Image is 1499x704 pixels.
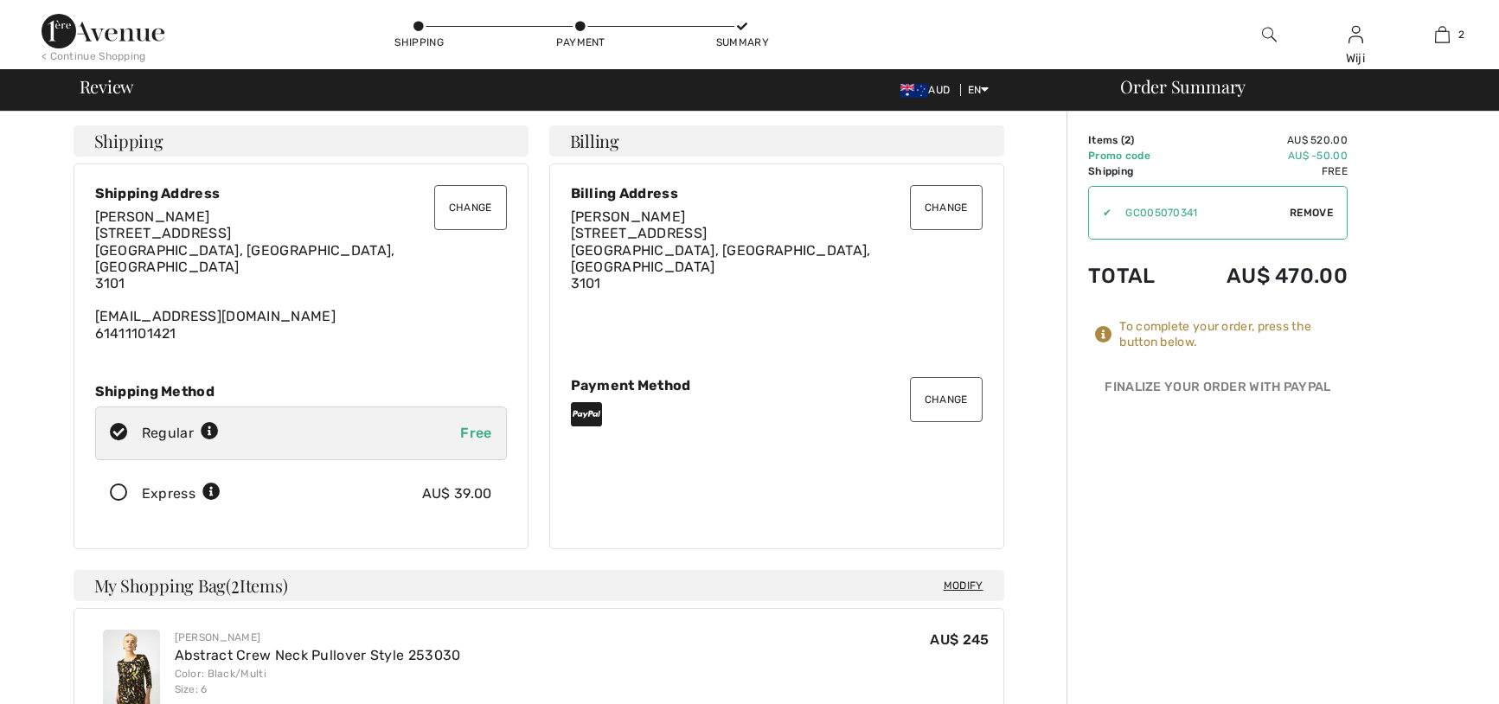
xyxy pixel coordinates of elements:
td: Free [1181,163,1348,179]
div: Shipping [394,35,445,50]
div: Color: Black/Multi Size: 6 [175,666,461,697]
span: 2 [1124,134,1131,146]
div: Summary [716,35,768,50]
td: Items ( ) [1088,132,1181,148]
div: Finalize Your Order with PayPal [1088,378,1348,404]
td: Shipping [1088,163,1181,179]
td: AU$ -50.00 [1181,148,1348,163]
div: [PERSON_NAME] [175,630,461,645]
span: Billing [570,132,619,150]
input: Promo code [1111,187,1290,239]
td: Total [1088,246,1181,305]
div: ✔ [1089,205,1111,221]
div: Order Summary [1099,78,1489,95]
div: Payment Method [571,377,983,394]
div: Payment [554,35,606,50]
td: AU$ 520.00 [1181,132,1348,148]
h4: My Shopping Bag [74,570,1004,601]
div: < Continue Shopping [42,48,146,64]
button: Change [910,377,983,422]
img: 1ère Avenue [42,14,164,48]
span: Modify [944,577,983,594]
span: 2 [1458,27,1464,42]
span: [PERSON_NAME] [571,208,686,225]
button: Change [910,185,983,230]
div: Express [142,483,221,504]
span: AUD [900,84,957,96]
a: 2 [1400,24,1484,45]
span: EN [968,84,990,96]
div: Regular [142,423,219,444]
div: [EMAIL_ADDRESS][DOMAIN_NAME] 61411101421 [95,208,507,342]
span: [STREET_ADDRESS] [GEOGRAPHIC_DATA], [GEOGRAPHIC_DATA], [GEOGRAPHIC_DATA] 3101 [571,225,871,291]
span: 2 [231,573,240,595]
div: Billing Address [571,185,983,202]
a: Sign In [1348,26,1363,42]
div: Shipping Method [95,383,507,400]
span: Remove [1290,205,1333,221]
span: Review [80,78,134,95]
iframe: PayPal [1088,404,1348,434]
img: My Bag [1435,24,1450,45]
span: Shipping [94,132,163,150]
div: To complete your order, press the button below. [1119,319,1348,350]
button: Change [434,185,507,230]
img: search the website [1262,24,1277,45]
span: Free [460,425,491,441]
td: AU$ 470.00 [1181,246,1348,305]
div: Shipping Address [95,185,507,202]
td: Promo code [1088,148,1181,163]
span: ( Items) [226,573,287,597]
div: AU$ 39.00 [422,483,492,504]
img: Australian Dollar [900,84,928,98]
div: Wiji [1313,49,1398,67]
img: My Info [1348,24,1363,45]
a: Abstract Crew Neck Pullover Style 253030 [175,647,461,663]
span: [PERSON_NAME] [95,208,210,225]
span: AU$ 245 [930,631,989,648]
span: [STREET_ADDRESS] [GEOGRAPHIC_DATA], [GEOGRAPHIC_DATA], [GEOGRAPHIC_DATA] 3101 [95,225,395,291]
